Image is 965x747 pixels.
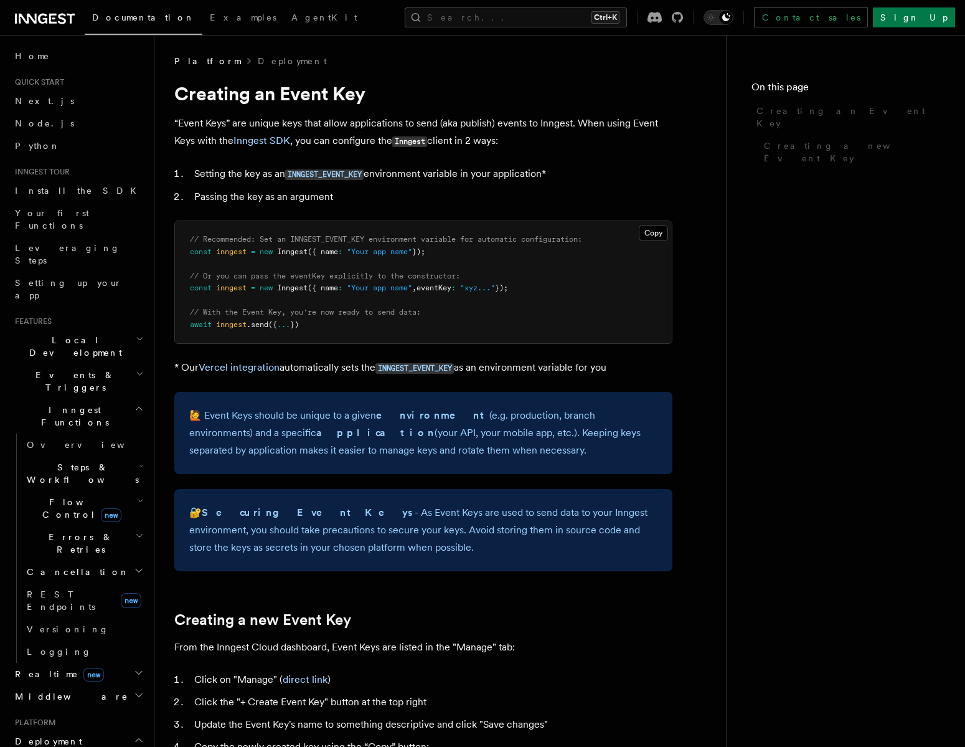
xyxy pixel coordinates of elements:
span: }); [495,283,508,292]
span: Setting up your app [15,278,122,300]
span: = [251,247,255,256]
span: Middleware [10,690,128,703]
p: From the Inngest Cloud dashboard, Event Keys are listed in the "Manage" tab: [174,639,672,656]
span: ({ name [308,247,338,256]
span: Flow Control [22,496,137,521]
a: Creating a new Event Key [759,135,940,169]
span: Cancellation [22,566,129,578]
span: // Or you can pass the eventKey explicitly to the constructor: [190,272,460,280]
span: Examples [210,12,276,22]
span: "xyz..." [460,283,495,292]
a: Python [10,135,146,157]
span: Local Development [10,334,136,359]
a: Creating a new Event Key [174,611,351,629]
a: Creating an Event Key [751,100,940,135]
button: Errors & Retries [22,526,146,561]
span: new [260,283,273,292]
span: Versioning [27,624,109,634]
span: ({ name [308,283,338,292]
button: Realtimenew [10,663,146,685]
span: : [451,283,456,292]
a: Documentation [85,4,202,35]
li: Click the "+ Create Event Key" button at the top right [191,693,672,711]
a: Home [10,45,146,67]
span: Inngest tour [10,167,70,177]
li: Update the Event Key's name to something descriptive and click "Save changes" [191,716,672,733]
h1: Creating an Event Key [174,82,672,105]
p: 🙋 Event Keys should be unique to a given (e.g. production, branch environments) and a specific (y... [189,407,657,459]
button: Steps & Workflows [22,456,146,491]
span: Logging [27,647,92,657]
span: inngest [216,247,247,256]
span: Next.js [15,96,74,106]
code: INNGEST_EVENT_KEY [375,363,454,374]
a: Install the SDK [10,179,146,202]
span: }); [412,247,425,256]
strong: application [316,427,435,439]
span: Install the SDK [15,186,144,196]
span: Documentation [92,12,195,22]
span: : [338,247,342,256]
span: Home [15,50,50,62]
strong: Securing Event Keys [202,507,415,518]
a: Vercel integration [199,361,280,373]
code: INNGEST_EVENT_KEY [285,169,364,180]
button: Events & Triggers [10,364,146,399]
a: AgentKit [284,4,365,34]
span: Quick start [10,77,64,87]
span: ... [277,320,290,329]
span: .send [247,320,268,329]
span: : [338,283,342,292]
span: Leveraging Steps [15,243,120,265]
button: Flow Controlnew [22,491,146,526]
strong: environment [376,409,489,421]
button: Cancellation [22,561,146,583]
span: }) [290,320,299,329]
a: Examples [202,4,284,34]
a: Next.js [10,90,146,112]
span: , [412,283,417,292]
span: inngest [216,320,247,329]
span: eventKey [417,283,451,292]
li: Setting the key as an environment variable in your application* [191,165,672,183]
a: Your first Functions [10,202,146,237]
a: INNGEST_EVENT_KEY [285,168,364,179]
span: Creating a new Event Key [764,140,940,164]
a: INNGEST_EVENT_KEY [375,361,454,373]
a: Versioning [22,618,146,640]
code: Inngest [392,136,427,147]
span: "Your app name" [347,247,412,256]
span: const [190,283,212,292]
span: const [190,247,212,256]
span: new [83,668,104,682]
span: Inngest Functions [10,404,134,429]
p: “Event Keys” are unique keys that allow applications to send (aka publish) events to Inngest. Whe... [174,115,672,150]
span: new [260,247,273,256]
a: Inngest SDK [233,135,290,146]
span: await [190,320,212,329]
a: REST Endpointsnew [22,583,146,618]
a: Node.js [10,112,146,135]
p: 🔐 - As Event Keys are used to send data to your Inngest environment, you should take precautions ... [189,504,657,556]
span: // With the Event Key, you're now ready to send data: [190,308,421,316]
span: Platform [174,55,240,67]
li: Passing the key as an argument [191,188,672,206]
span: Python [15,141,60,151]
a: Setting up your app [10,272,146,307]
a: Sign Up [873,7,955,27]
span: ({ [268,320,277,329]
a: Contact sales [754,7,868,27]
span: Inngest [277,247,308,256]
a: Leveraging Steps [10,237,146,272]
span: Your first Functions [15,208,89,231]
button: Inngest Functions [10,399,146,434]
span: Errors & Retries [22,531,135,556]
li: Click on "Manage" ( ) [191,671,672,688]
div: Inngest Functions [10,434,146,663]
span: Events & Triggers [10,369,136,394]
span: new [121,593,141,608]
span: new [101,508,121,522]
kbd: Ctrl+K [591,11,619,24]
a: direct link [283,673,327,685]
a: Logging [22,640,146,663]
